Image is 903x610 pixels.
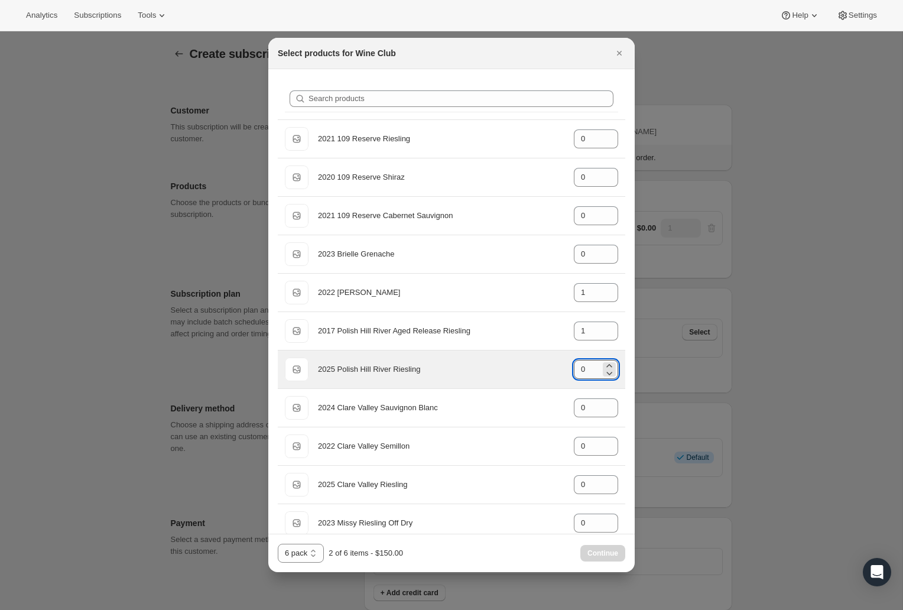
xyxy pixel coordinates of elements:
div: 2022 [PERSON_NAME] [318,287,564,298]
span: Analytics [26,11,57,20]
div: 2022 Clare Valley Semillon [318,440,564,452]
div: 2020 109 Reserve Shiraz [318,171,564,183]
input: Search products [308,90,613,107]
div: 2021 109 Reserve Cabernet Sauvignon [318,210,564,222]
div: 2023 Brielle Grenache [318,248,564,260]
div: 2025 Polish Hill River Riesling [318,364,564,375]
button: Subscriptions [67,7,128,24]
button: Tools [131,7,175,24]
button: Help [773,7,827,24]
button: Settings [830,7,884,24]
span: Help [792,11,808,20]
div: Open Intercom Messenger [863,558,891,586]
div: 2024 Clare Valley Sauvignon Blanc [318,402,564,414]
span: Tools [138,11,156,20]
button: Analytics [19,7,64,24]
div: 2023 Missy Riesling Off Dry [318,517,564,529]
span: Settings [849,11,877,20]
span: Subscriptions [74,11,121,20]
h2: Select products for Wine Club [278,47,396,59]
button: Close [611,45,628,61]
div: 2021 109 Reserve Riesling [318,133,564,145]
div: 2025 Clare Valley Riesling [318,479,564,491]
div: 2017 Polish Hill River Aged Release Riesling [318,325,564,337]
div: 2 of 6 items - $150.00 [329,547,403,559]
